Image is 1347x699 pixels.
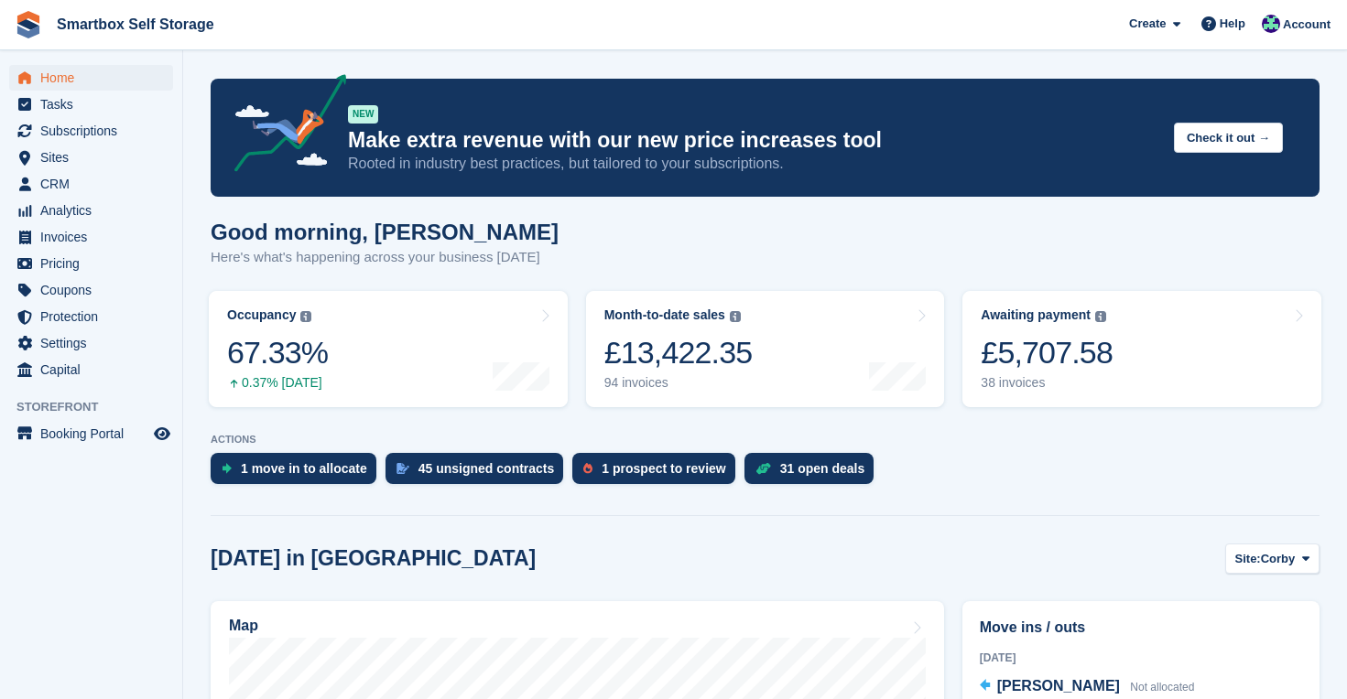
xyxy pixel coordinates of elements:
div: 31 open deals [780,461,865,476]
div: Awaiting payment [981,307,1091,323]
span: Sites [40,145,150,170]
h2: Map [229,618,258,634]
img: price-adjustments-announcement-icon-8257ccfd72463d97f412b2fc003d46551f7dbcb40ab6d574587a9cd5c0d94... [219,74,347,178]
div: Occupancy [227,307,296,323]
h2: [DATE] in [GEOGRAPHIC_DATA] [211,546,536,571]
a: menu [9,65,173,91]
div: [DATE] [980,650,1302,666]
span: Site: [1235,550,1261,568]
span: Create [1129,15,1166,33]
div: 45 unsigned contracts [418,461,555,476]
img: prospect-51fa495bee0391a8d652442698ab0144808aea92771e9ea1ae160a38d050c398.svg [583,463,592,474]
a: menu [9,91,173,117]
span: Help [1220,15,1245,33]
span: Home [40,65,150,91]
p: Make extra revenue with our new price increases tool [348,127,1159,154]
span: Tasks [40,91,150,117]
a: menu [9,171,173,197]
span: Corby [1261,550,1296,568]
div: 1 prospect to review [602,461,725,476]
span: Settings [40,330,150,356]
span: [PERSON_NAME] [997,678,1120,694]
span: CRM [40,171,150,197]
a: Occupancy 67.33% 0.37% [DATE] [209,291,568,407]
h2: Move ins / outs [980,617,1302,639]
span: Subscriptions [40,118,150,144]
div: 38 invoices [981,375,1113,391]
img: Roger Canham [1262,15,1280,33]
img: icon-info-grey-7440780725fd019a000dd9b08b2336e03edf1995a4989e88bcd33f0948082b44.svg [1095,311,1106,322]
a: 45 unsigned contracts [386,453,573,493]
span: Analytics [40,198,150,223]
a: 31 open deals [744,453,884,493]
div: £13,422.35 [604,334,753,371]
div: £5,707.58 [981,334,1113,371]
div: 0.37% [DATE] [227,375,328,391]
div: Month-to-date sales [604,307,725,323]
a: menu [9,304,173,329]
p: Here's what's happening across your business [DATE] [211,247,559,268]
p: Rooted in industry best practices, but tailored to your subscriptions. [348,154,1159,174]
a: Preview store [151,423,173,445]
div: 67.33% [227,334,328,371]
div: 1 move in to allocate [241,461,367,476]
a: menu [9,330,173,356]
h1: Good morning, [PERSON_NAME] [211,220,559,244]
a: Awaiting payment £5,707.58 38 invoices [962,291,1321,407]
a: menu [9,421,173,446]
div: NEW [348,105,378,124]
button: Check it out → [1174,123,1283,153]
div: 94 invoices [604,375,753,391]
img: stora-icon-8386f47178a22dfd0bd8f6a31ec36ba5ce8667c1dd55bd0f319d3a0aa187defe.svg [15,11,42,38]
a: [PERSON_NAME] Not allocated [980,675,1195,699]
img: deal-1b604bf984904fb50ccaf53a9ad4b4a5d6e5aea283cecdc64d6e3604feb123c2.svg [755,462,771,475]
span: Not allocated [1130,681,1194,694]
span: Capital [40,357,150,382]
a: 1 prospect to review [572,453,744,493]
a: menu [9,357,173,382]
span: Booking Portal [40,421,150,446]
img: contract_signature_icon-13c848040528278c33f63329250d36e43548de30e8caae1d1a13099fd9432cc5.svg [396,463,409,474]
a: menu [9,145,173,170]
a: 1 move in to allocate [211,453,386,493]
img: icon-info-grey-7440780725fd019a000dd9b08b2336e03edf1995a4989e88bcd33f0948082b44.svg [300,311,311,322]
a: Smartbox Self Storage [49,9,222,39]
span: Storefront [16,398,182,416]
span: Pricing [40,251,150,276]
span: Account [1283,16,1331,34]
span: Coupons [40,277,150,303]
button: Site: Corby [1225,543,1320,574]
a: menu [9,277,173,303]
img: icon-info-grey-7440780725fd019a000dd9b08b2336e03edf1995a4989e88bcd33f0948082b44.svg [730,311,741,322]
img: move_ins_to_allocate_icon-fdf77a2bb77ea45bf5b3d319d69a93e2d87916cf1d5bf7949dd705db3b84f3ca.svg [222,463,232,474]
span: Invoices [40,224,150,250]
a: menu [9,224,173,250]
a: Month-to-date sales £13,422.35 94 invoices [586,291,945,407]
a: menu [9,198,173,223]
span: Protection [40,304,150,329]
a: menu [9,251,173,276]
a: menu [9,118,173,144]
p: ACTIONS [211,434,1320,446]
